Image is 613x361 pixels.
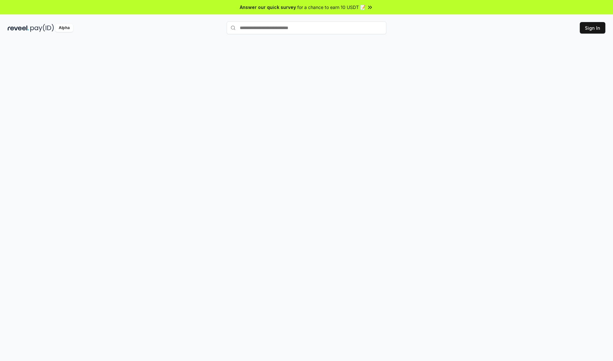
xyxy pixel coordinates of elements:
span: for a chance to earn 10 USDT 📝 [297,4,366,11]
span: Answer our quick survey [240,4,296,11]
div: Alpha [55,24,73,32]
img: pay_id [30,24,54,32]
img: reveel_dark [8,24,29,32]
button: Sign In [580,22,605,34]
